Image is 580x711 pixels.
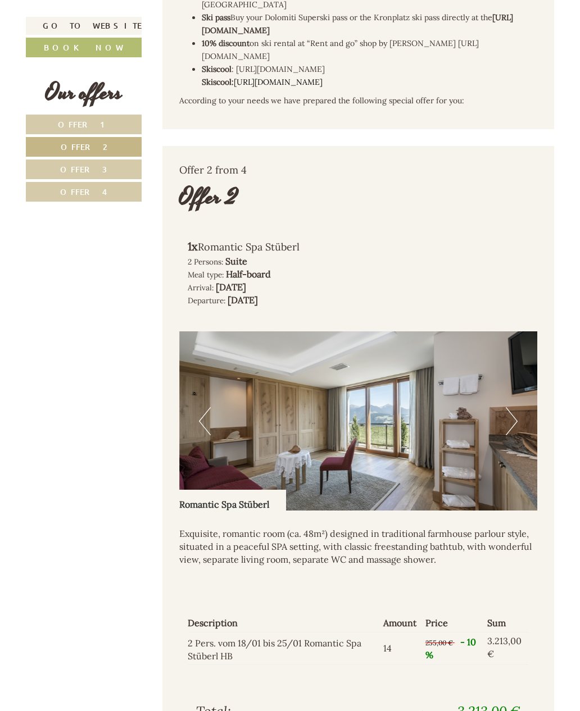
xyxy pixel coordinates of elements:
div: Our offers [26,77,142,109]
b: [DATE] [228,294,258,306]
strong: [URL][DOMAIN_NAME] [202,12,513,35]
b: [DATE] [216,281,246,293]
span: - 10 % [425,636,476,660]
span: Offer 3 [60,164,107,175]
td: 3.213,00 € [483,632,529,665]
a: [URL][DOMAIN_NAME] [234,77,323,87]
button: Next [506,407,518,435]
th: Sum [483,614,529,632]
small: Meal type: [188,270,224,280]
small: Arrival: [188,282,214,293]
small: 2 Persons: [188,257,223,267]
a: Book now [26,38,142,57]
th: Description [188,614,379,632]
span: According to your needs we have prepared the following special offer for you: [179,95,464,106]
div: Romantic Spa Stüberl [188,239,342,255]
span: 255,00 € [425,639,453,647]
span: Buy your Dolomiti Superski pass or the Kronplatz ski pass directly at the [202,12,513,35]
a: Go to website [26,17,142,35]
b: Half-board [226,268,271,280]
div: Offer 2 [179,181,238,213]
img: image [179,331,538,511]
b: Suite [225,256,247,267]
span: Offer 1 [58,119,110,130]
td: 14 [379,632,421,665]
span: Skiscool: [202,77,234,87]
span: [URL][DOMAIN_NAME] [202,38,479,61]
span: : [URL][DOMAIN_NAME] [202,64,325,87]
td: 2 Pers. vom 18/01 bis 25/01 Romantic Spa Stüberl HB [188,632,379,665]
span: Offer 4 [60,186,107,197]
div: Romantic Spa Stüberl [179,490,286,511]
button: Previous [199,407,211,435]
b: 1x [188,239,198,253]
p: Exquisite, romantic room (ca. 48m²) designed in traditional farmhouse parlour style, situated in ... [179,527,538,566]
small: Departure: [188,295,225,306]
span: Ski pass [202,12,230,22]
span: on ski rental at “Rent and go” shop by [PERSON_NAME] [250,38,456,48]
span: 10% discount [202,38,250,48]
th: Price [421,614,483,632]
th: Amount [379,614,421,632]
span: Offer 2 [61,142,107,152]
span: Offer 2 from 4 [179,163,247,176]
span: Skiscool [202,64,232,74]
